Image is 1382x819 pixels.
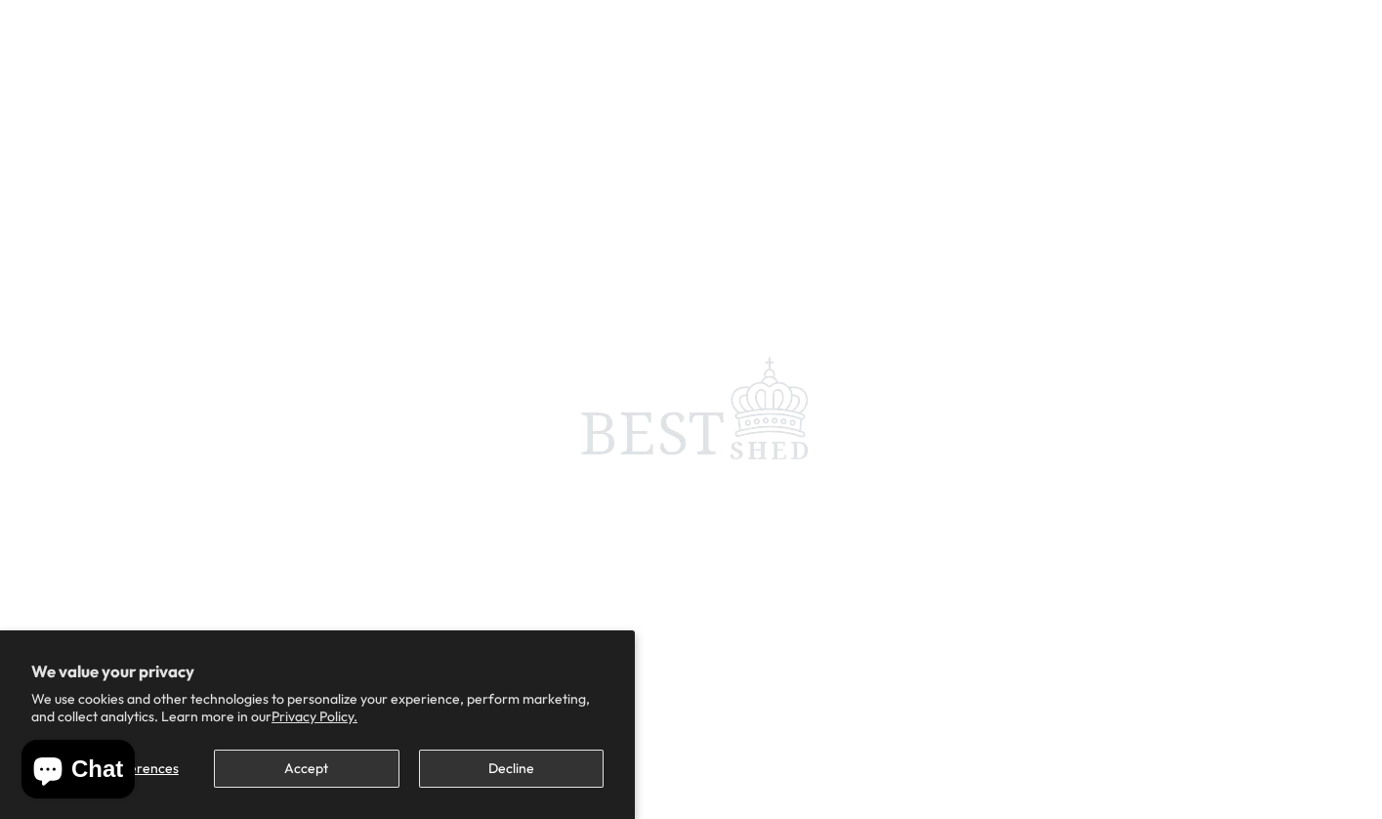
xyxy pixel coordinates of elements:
[419,750,604,788] button: Decline
[214,750,398,788] button: Accept
[31,690,604,725] p: We use cookies and other technologies to personalize your experience, perform marketing, and coll...
[272,708,357,725] a: Privacy Policy.
[31,662,604,681] h2: We value your privacy
[16,740,141,803] inbox-online-store-chat: Shopify online store chat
